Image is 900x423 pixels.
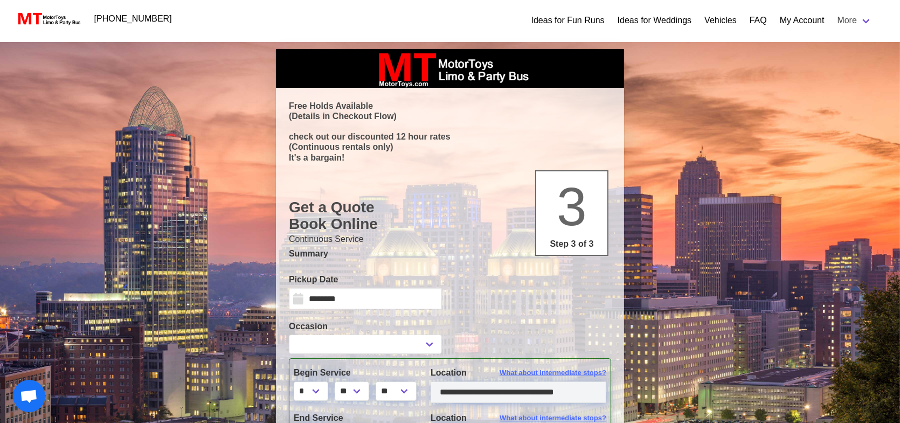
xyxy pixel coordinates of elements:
a: FAQ [750,14,767,27]
h1: Get a Quote Book Online [289,199,611,233]
p: Free Holds Available [289,101,611,111]
a: Ideas for Weddings [618,14,692,27]
a: My Account [780,14,825,27]
p: Step 3 of 3 [541,238,603,251]
a: [PHONE_NUMBER] [88,8,178,30]
p: It's a bargain! [289,152,611,163]
span: Location [431,413,467,422]
p: check out our discounted 12 hour rates [289,131,611,142]
a: More [831,10,878,31]
p: (Continuous rentals only) [289,142,611,152]
label: Pickup Date [289,273,442,286]
label: Occasion [289,320,442,333]
label: Begin Service [294,366,414,379]
div: Open chat [13,380,45,412]
span: 3 [557,176,587,237]
span: Location [431,368,467,377]
p: Summary [289,247,611,260]
img: MotorToys Logo [15,11,81,26]
p: (Details in Checkout Flow) [289,111,611,121]
span: What about intermediate stops? [500,367,606,378]
p: Continuous Service [289,233,611,246]
a: Ideas for Fun Runs [531,14,605,27]
img: box_logo_brand.jpeg [369,49,531,88]
a: Vehicles [704,14,737,27]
